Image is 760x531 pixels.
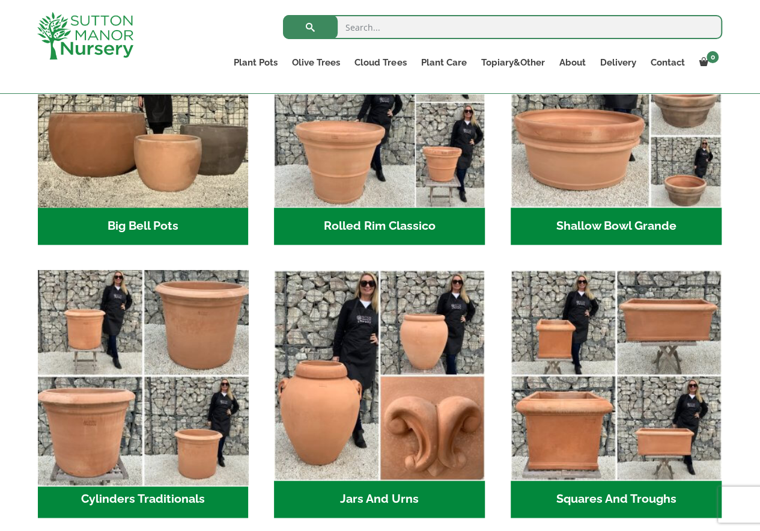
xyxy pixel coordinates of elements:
[274,270,485,481] img: Jars And Urns
[285,54,347,71] a: Olive Trees
[274,207,485,245] h2: Rolled Rim Classico
[38,480,249,518] h2: Cylinders Traditionals
[511,270,722,518] a: Visit product category Squares And Troughs
[511,207,722,245] h2: Shallow Bowl Grande
[511,270,722,481] img: Squares And Troughs
[707,51,719,63] span: 0
[38,270,249,518] a: Visit product category Cylinders Traditionals
[274,480,485,518] h2: Jars And Urns
[692,54,722,71] a: 0
[347,54,413,71] a: Cloud Trees
[552,54,592,71] a: About
[38,207,249,245] h2: Big Bell Pots
[643,54,692,71] a: Contact
[226,54,285,71] a: Plant Pots
[413,54,473,71] a: Plant Care
[283,15,722,39] input: Search...
[473,54,552,71] a: Topiary&Other
[37,12,133,60] img: logo
[32,265,254,486] img: Cylinders Traditionals
[511,480,722,518] h2: Squares And Troughs
[274,270,485,518] a: Visit product category Jars And Urns
[592,54,643,71] a: Delivery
